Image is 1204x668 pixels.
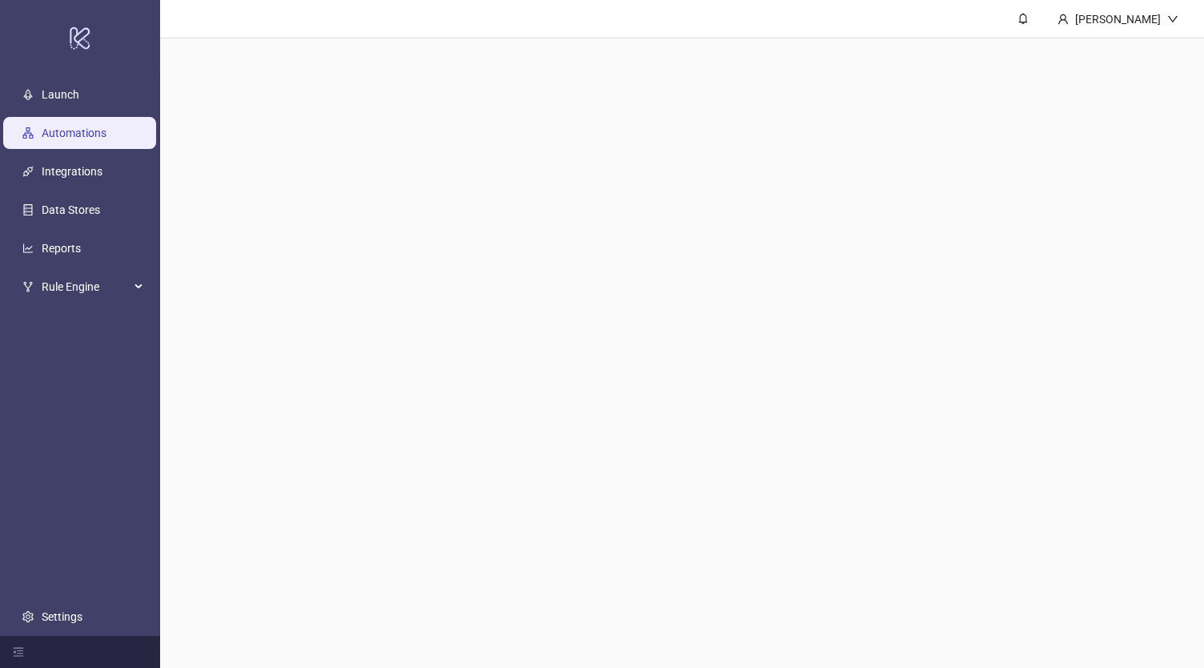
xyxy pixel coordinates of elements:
span: user [1058,14,1069,25]
span: menu-fold [13,646,24,658]
a: Automations [42,127,106,139]
a: Integrations [42,165,102,178]
a: Data Stores [42,203,100,216]
a: Reports [42,242,81,255]
span: bell [1017,13,1029,24]
span: down [1167,14,1178,25]
div: [PERSON_NAME] [1069,10,1167,28]
span: fork [22,281,34,292]
span: Rule Engine [42,271,130,303]
a: Settings [42,610,82,623]
a: Launch [42,88,79,101]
